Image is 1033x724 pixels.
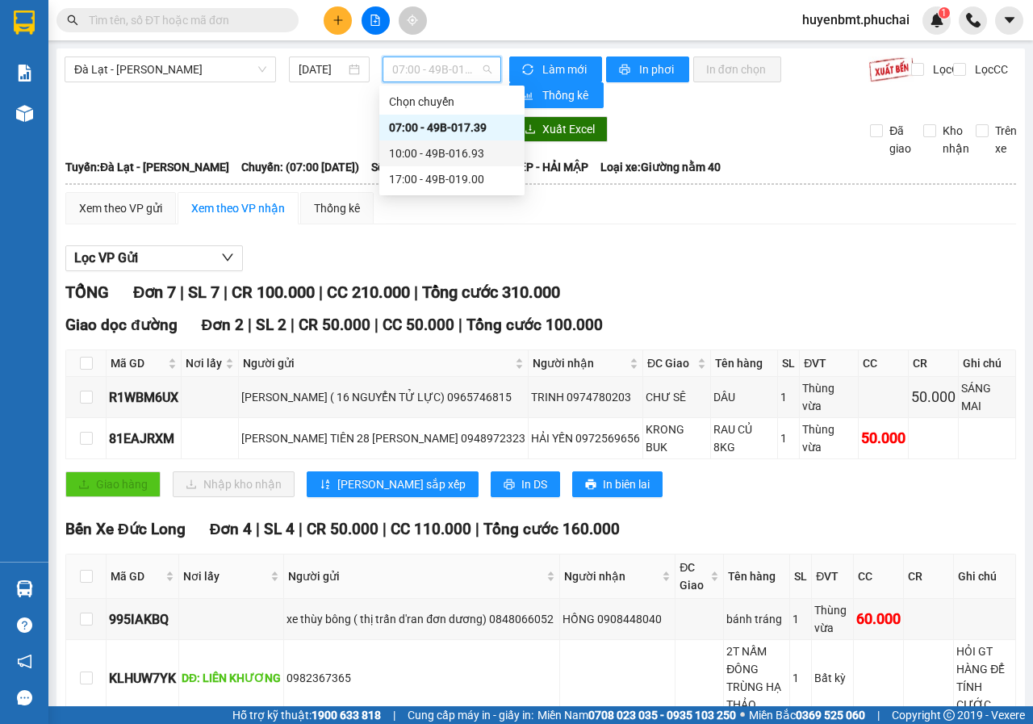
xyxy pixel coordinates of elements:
div: VP [GEOGRAPHIC_DATA] [165,14,329,52]
span: sync [522,64,536,77]
span: Giao dọc đường [65,316,178,334]
span: Đơn 2 [202,316,245,334]
div: KRONG BUK [646,421,708,456]
span: Nơi lấy [183,567,267,585]
div: bánh tráng [726,610,787,628]
span: printer [619,64,633,77]
span: Đơn 7 [133,282,176,302]
div: 0982367365 [286,669,557,687]
span: plus [332,15,344,26]
span: Kho nhận [936,122,976,157]
img: logo-vxr [14,10,35,35]
button: plus [324,6,352,35]
span: Đơn 4 [210,520,253,538]
span: Nơi lấy [186,354,222,372]
span: In biên lai [603,475,650,493]
span: Mã GD [111,567,162,585]
div: 1 [793,610,809,628]
div: HỎI GT HÀNG ĐỂ TÍNH CƯỚC [956,642,1013,714]
button: file-add [362,6,390,35]
th: CR [909,350,959,377]
div: 1 [780,429,797,447]
span: ⚪️ [740,712,745,718]
span: | [299,520,303,538]
span: | [393,706,395,724]
span: Gửi: [14,15,39,32]
strong: 1900 633 818 [312,709,381,722]
span: Hỗ trợ kỹ thuật: [232,706,381,724]
span: CC 110.000 [391,520,471,538]
span: Loại xe: Giường nằm 40 [600,158,721,176]
span: Tổng cước 310.000 [422,282,560,302]
div: 07:00 - 49B-017.39 [389,119,515,136]
div: HẢI YẾN 0972569656 [531,429,640,447]
button: downloadXuất Excel [512,116,608,142]
span: CC 210.000 [327,282,410,302]
div: CHƯ SÊ [646,388,708,406]
span: Đà Lạt - Gia Lai [74,57,266,82]
th: SL [778,350,800,377]
span: bar-chart [522,90,536,103]
div: RAU CỦ 8KG [713,421,775,456]
span: SL 2 [256,316,286,334]
div: Xem theo VP gửi [79,199,162,217]
td: KLHUW7YK [107,640,179,717]
span: 1 [941,7,947,19]
div: 1 [780,388,797,406]
span: In DS [521,475,547,493]
span: aim [407,15,418,26]
span: SL 7 [188,282,220,302]
th: ĐVT [800,350,859,377]
td: R1WBM6UX [107,377,182,418]
span: ĐC Giao [647,354,694,372]
span: | [877,706,880,724]
div: 81EAJRXM [109,429,178,449]
span: message [17,690,32,705]
div: Thùng vừa [814,601,851,637]
div: Thùng vừa [802,421,855,456]
div: Chọn chuyến [379,89,525,115]
div: SÁNG MAI [961,379,1013,415]
div: Chọn chuyến [389,93,515,111]
div: Xem theo VP nhận [191,199,285,217]
div: 10:00 - 49B-016.93 [389,144,515,162]
div: Bất kỳ [814,669,851,687]
div: [PERSON_NAME] TIÊN 28 [PERSON_NAME] 0948972323 [241,429,525,447]
span: Trên xe [989,122,1023,157]
td: 995IAKBQ [107,599,179,640]
span: CC 50.000 [383,316,454,334]
button: printerIn biên lai [572,471,663,497]
th: CC [854,555,904,599]
td: 81EAJRXM [107,418,182,459]
span: printer [585,479,596,492]
span: down [221,251,234,264]
span: Xuất Excel [542,120,595,138]
img: 9k= [868,56,914,82]
img: icon-new-feature [930,13,944,27]
button: aim [399,6,427,35]
span: sort-ascending [320,479,331,492]
span: Tổng cước 160.000 [483,520,620,538]
div: TRINH 0974780203 [531,388,640,406]
span: file-add [370,15,381,26]
span: In phơi [639,61,676,78]
span: CR 100.000 [232,282,315,302]
span: Bến Xe Đức Long [65,520,186,538]
div: [PERSON_NAME]// 28 [PERSON_NAME] [14,52,154,111]
span: Người gửi [243,354,512,372]
span: Người gửi [288,567,543,585]
span: Người nhận [564,567,659,585]
span: Tổng cước 100.000 [466,316,603,334]
div: Thống kê [314,199,360,217]
div: [PERSON_NAME] ( 6/2 [PERSON_NAME]) [165,52,329,111]
th: Ghi chú [954,555,1016,599]
th: Tên hàng [711,350,778,377]
button: Lọc VP Gửi [65,245,243,271]
sup: 1 [939,7,950,19]
span: Miền Nam [537,706,736,724]
button: bar-chartThống kê [509,82,604,108]
span: CR 50.000 [299,316,370,334]
div: DĐ: LIÊN KHƯƠNG [182,669,281,687]
span: search [67,15,78,26]
span: | [475,520,479,538]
